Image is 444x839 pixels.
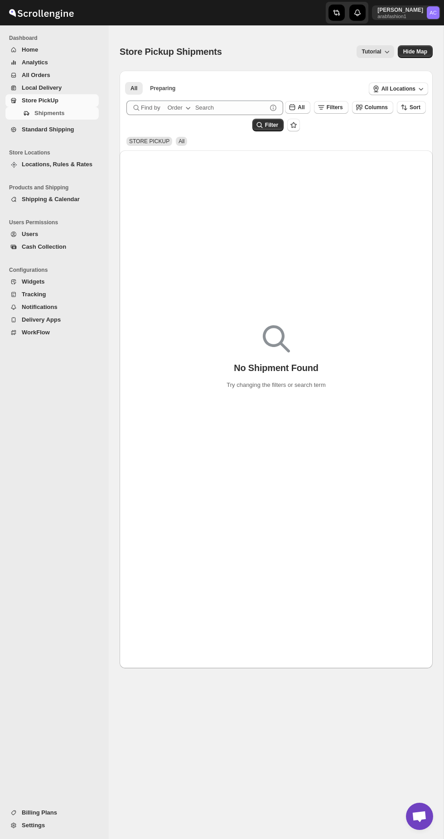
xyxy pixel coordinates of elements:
[5,69,99,82] button: All Orders
[372,5,440,20] button: User menu
[352,101,393,114] button: Columns
[5,275,99,288] button: Widgets
[397,101,426,114] button: Sort
[406,803,433,830] a: Open chat
[22,97,58,104] span: Store PickUp
[365,104,388,111] span: Columns
[234,362,319,373] p: No Shipment Found
[430,10,437,15] text: AC
[141,103,160,112] span: Find by
[22,278,44,285] span: Widgets
[9,219,102,226] span: Users Permissions
[22,161,92,168] span: Locations, Rules & Rates
[265,122,278,128] span: Filter
[22,822,45,829] span: Settings
[5,288,99,301] button: Tracking
[263,325,290,352] img: Empty search results
[22,809,57,816] span: Billing Plans
[369,82,428,95] button: All Locations
[22,46,38,53] span: Home
[22,291,46,298] span: Tracking
[381,85,415,92] span: All Locations
[120,47,222,57] span: Store Pickup Shipments
[5,241,99,253] button: Cash Collection
[34,110,64,116] span: Shipments
[7,1,75,24] img: ScrollEngine
[129,138,169,145] span: STORE PICKUP
[362,48,381,55] span: Tutorial
[327,104,343,111] span: Filters
[179,138,184,145] span: All
[5,158,99,171] button: Locations, Rules & Rates
[5,107,99,120] button: Shipments
[22,329,50,336] span: WorkFlow
[145,82,181,95] button: Preparing
[22,304,58,310] span: Notifications
[22,84,62,91] span: Local Delivery
[227,381,325,390] p: Try changing the filters or search term
[5,56,99,69] button: Analytics
[22,316,61,323] span: Delivery Apps
[398,45,433,58] button: Map action label
[357,45,394,58] button: Tutorial
[130,85,137,92] span: All
[195,101,267,115] input: Search
[5,313,99,326] button: Delivery Apps
[314,101,348,114] button: Filters
[285,101,310,114] button: All
[377,6,423,14] p: [PERSON_NAME]
[150,85,175,92] span: Preparing
[410,104,420,111] span: Sort
[5,326,99,339] button: WorkFlow
[22,243,66,250] span: Cash Collection
[403,48,427,55] span: Hide Map
[9,149,102,156] span: Store Locations
[298,104,304,111] span: All
[125,82,143,95] button: All
[5,228,99,241] button: Users
[427,6,439,19] span: Abizer Chikhly
[9,184,102,191] span: Products and Shipping
[162,101,198,115] button: Order
[5,806,99,819] button: Billing Plans
[5,819,99,832] button: Settings
[377,14,423,19] p: arabfashion1
[22,231,38,237] span: Users
[9,266,102,274] span: Configurations
[5,193,99,206] button: Shipping & Calendar
[5,43,99,56] button: Home
[168,103,183,112] div: Order
[22,59,48,66] span: Analytics
[22,196,80,203] span: Shipping & Calendar
[5,301,99,313] button: Notifications
[22,72,50,78] span: All Orders
[252,119,284,131] button: Filter
[22,126,74,133] span: Standard Shipping
[9,34,102,42] span: Dashboard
